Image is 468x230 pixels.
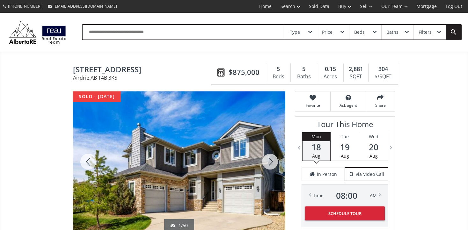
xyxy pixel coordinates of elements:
[6,19,69,45] img: Logo
[269,72,287,82] div: Beds
[369,103,391,108] span: Share
[303,143,330,152] span: 18
[73,75,214,80] span: Airdrie , AB T4B 3K5
[354,30,365,34] div: Beds
[356,171,384,177] span: via Video Call
[419,30,432,34] div: Filters
[359,132,388,141] div: Wed
[322,30,333,34] div: Price
[320,72,340,82] div: Acres
[372,65,395,73] div: 304
[290,30,300,34] div: Type
[341,153,349,159] span: Aug
[347,72,365,82] div: SQFT
[171,222,188,229] div: 1/50
[313,191,377,200] div: Time AM
[372,72,395,82] div: $/SQFT
[312,153,320,159] span: Aug
[305,206,385,220] button: Schedule Tour
[334,103,362,108] span: Ask agent
[369,153,378,159] span: Aug
[45,0,120,12] a: [EMAIL_ADDRESS][DOMAIN_NAME]
[320,65,340,73] div: 0.15
[8,4,41,9] span: [PHONE_NUMBER]
[294,65,314,73] div: 5
[269,65,287,73] div: 5
[359,143,388,152] span: 20
[73,91,121,102] div: sold - [DATE]
[349,65,363,73] span: 2,881
[386,30,399,34] div: Baths
[331,132,359,141] div: Tue
[331,143,359,152] span: 19
[294,72,314,82] div: Baths
[302,120,388,132] h3: Tour This Home
[229,67,260,77] span: $875,000
[317,171,337,177] span: in Person
[303,132,330,141] div: Mon
[54,4,117,9] span: [EMAIL_ADDRESS][DOMAIN_NAME]
[336,191,357,200] span: 08 : 00
[298,103,327,108] span: Favorite
[73,65,214,75] span: 702 Canoe Avenue SW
